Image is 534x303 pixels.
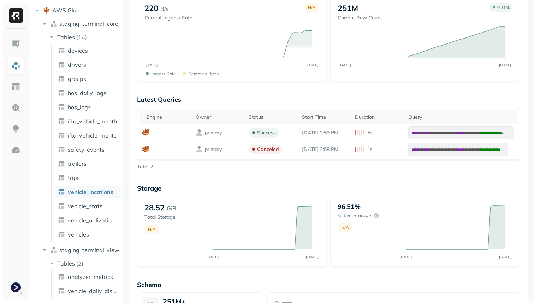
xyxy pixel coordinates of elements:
[68,118,117,125] span: ifta_vehicle_month
[58,75,65,82] img: table
[160,5,168,13] p: B/s
[68,160,87,167] span: trailers
[306,255,319,259] tspan: [DATE]
[55,285,121,297] a: vehicle_daily_distance
[137,163,148,170] p: Total
[137,281,520,289] p: Schema
[55,87,121,99] a: hos_daily_logs
[58,273,65,280] img: table
[59,20,118,27] span: staging_terminal_core
[58,160,65,167] img: table
[58,47,65,54] img: table
[55,73,121,85] a: groups
[367,129,373,136] p: 5s
[167,204,176,212] p: GiB
[147,114,190,121] div: Engine
[205,129,222,136] p: primary
[499,255,512,259] tspan: [DATE]
[55,158,121,169] a: trailers
[58,231,65,238] img: table
[58,174,65,181] img: table
[196,114,243,121] div: Owner
[68,203,102,210] span: vehicle_stats
[68,231,89,238] span: vehicles
[50,246,57,254] img: namespace
[11,282,21,292] img: Terminal Staging
[150,163,153,170] p: 2
[408,114,515,121] div: Query
[68,188,113,196] span: vehicle_locations
[145,63,158,67] tspan: [DATE]
[57,34,75,41] span: Tables
[355,114,403,121] div: Duration
[55,172,121,183] a: trips
[302,129,350,136] p: Aug 19, 2025 2:59 PM
[68,217,118,224] span: vehicle_utilization_day
[55,215,121,226] a: vehicle_utilization_day
[68,132,118,139] span: ifta_vehicle_months
[68,287,118,295] span: vehicle_daily_distance
[55,59,121,70] a: drivers
[205,146,222,153] p: primary
[144,3,158,13] p: 220
[68,174,80,181] span: trips
[68,146,105,153] span: safety_events
[58,217,65,224] img: table
[34,5,120,16] button: AWS Glue
[55,200,121,212] a: vehicle_stats
[58,146,65,153] img: table
[55,271,121,282] a: analyzer_metrics
[58,132,65,139] img: table
[137,95,520,104] p: Latest Queries
[41,244,120,256] button: staging_terminal_view
[68,273,113,280] span: analyzer_metrics
[196,129,203,136] img: owner
[55,186,121,198] a: vehicle_locations
[249,114,296,121] div: Status
[58,104,65,111] img: table
[58,89,65,97] img: table
[41,18,120,29] button: staging_terminal_core
[367,146,373,153] p: 1s
[43,7,50,14] img: root
[50,20,57,27] img: namespace
[58,61,65,68] img: table
[58,287,65,295] img: table
[302,146,350,153] p: Aug 19, 2025 2:58 PM
[11,61,20,70] img: Assets
[55,45,121,56] a: devices
[59,246,119,254] span: staging_terminal_view
[306,63,318,67] tspan: [DATE]
[68,104,91,111] span: hos_logs
[400,255,412,259] tspan: [DATE]
[144,214,206,221] p: Total Storage
[11,82,20,91] img: Asset Explorer
[257,146,279,153] p: canceled
[196,146,203,153] img: owner
[257,129,276,136] p: success
[338,3,358,13] p: 251M
[152,71,176,76] p: Ingress Rate
[55,130,121,141] a: ifta_vehicle_months
[137,184,520,192] p: Storage
[144,203,165,212] p: 28.52
[11,124,20,134] img: Insights
[11,103,20,112] img: Query Explorer
[499,63,511,67] tspan: [DATE]
[68,47,88,54] span: devices
[11,146,20,155] img: Optimization
[52,7,79,14] span: AWS Glue
[58,118,65,125] img: table
[207,255,219,259] tspan: [DATE]
[76,34,87,41] p: ( 14 )
[9,8,23,23] img: Ryft
[55,229,121,240] a: vehicles
[48,31,120,43] button: Tables(14)
[55,101,121,113] a: hos_logs
[338,212,371,219] p: Active storage
[57,260,75,267] span: Tables
[58,203,65,210] img: table
[341,225,349,230] p: N/A
[68,61,86,68] span: drivers
[11,40,20,49] img: Dashboard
